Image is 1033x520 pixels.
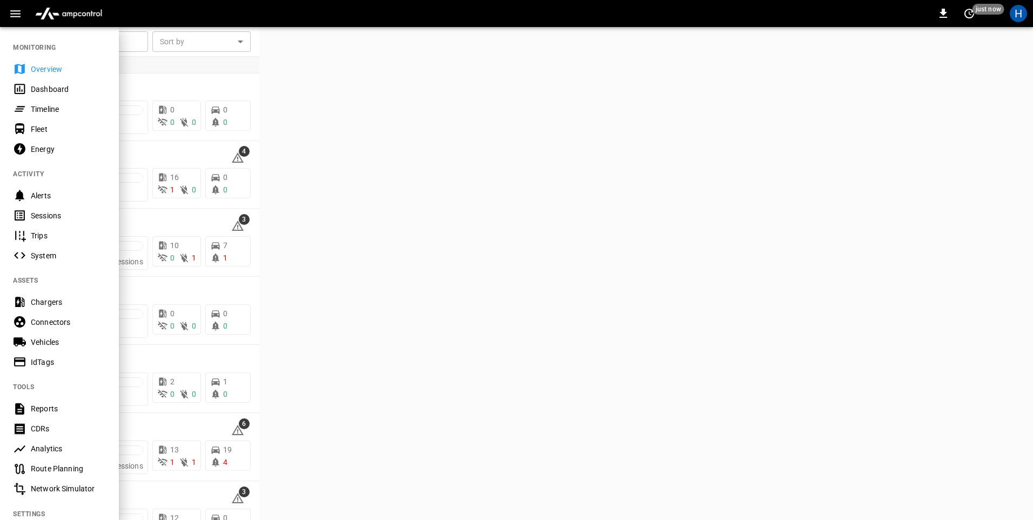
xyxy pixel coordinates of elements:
[31,144,106,155] div: Energy
[31,124,106,135] div: Fleet
[972,4,1004,15] span: just now
[31,443,106,454] div: Analytics
[31,297,106,308] div: Chargers
[31,317,106,328] div: Connectors
[31,190,106,201] div: Alerts
[31,403,106,414] div: Reports
[31,483,106,494] div: Network Simulator
[31,84,106,95] div: Dashboard
[1010,5,1027,22] div: profile-icon
[31,357,106,368] div: IdTags
[31,3,106,24] img: ampcontrol.io logo
[31,230,106,241] div: Trips
[31,250,106,261] div: System
[31,463,106,474] div: Route Planning
[31,64,106,75] div: Overview
[31,104,106,115] div: Timeline
[31,210,106,221] div: Sessions
[31,423,106,434] div: CDRs
[31,337,106,348] div: Vehicles
[961,5,978,22] button: set refresh interval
